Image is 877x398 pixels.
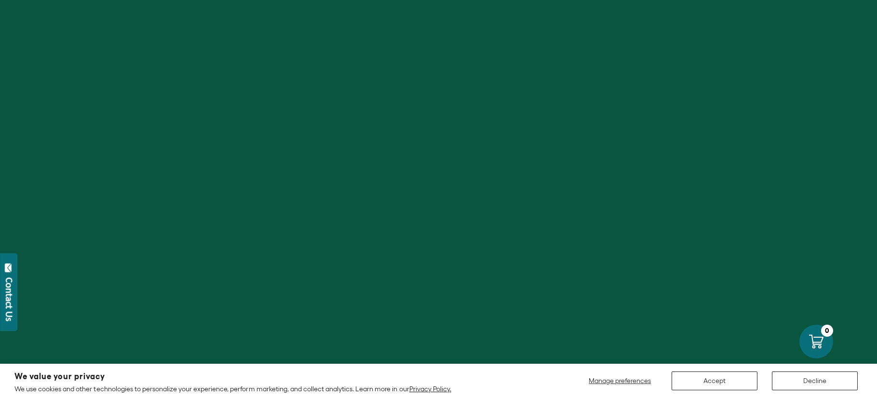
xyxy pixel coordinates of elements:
span: Manage preferences [589,377,651,384]
a: Privacy Policy. [409,385,451,393]
div: 0 [821,325,833,337]
p: We use cookies and other technologies to personalize your experience, perform marketing, and coll... [14,384,451,393]
button: Decline [772,371,858,390]
div: Contact Us [4,277,14,321]
h2: We value your privacy [14,372,451,381]
button: Manage preferences [583,371,657,390]
button: Accept [672,371,757,390]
